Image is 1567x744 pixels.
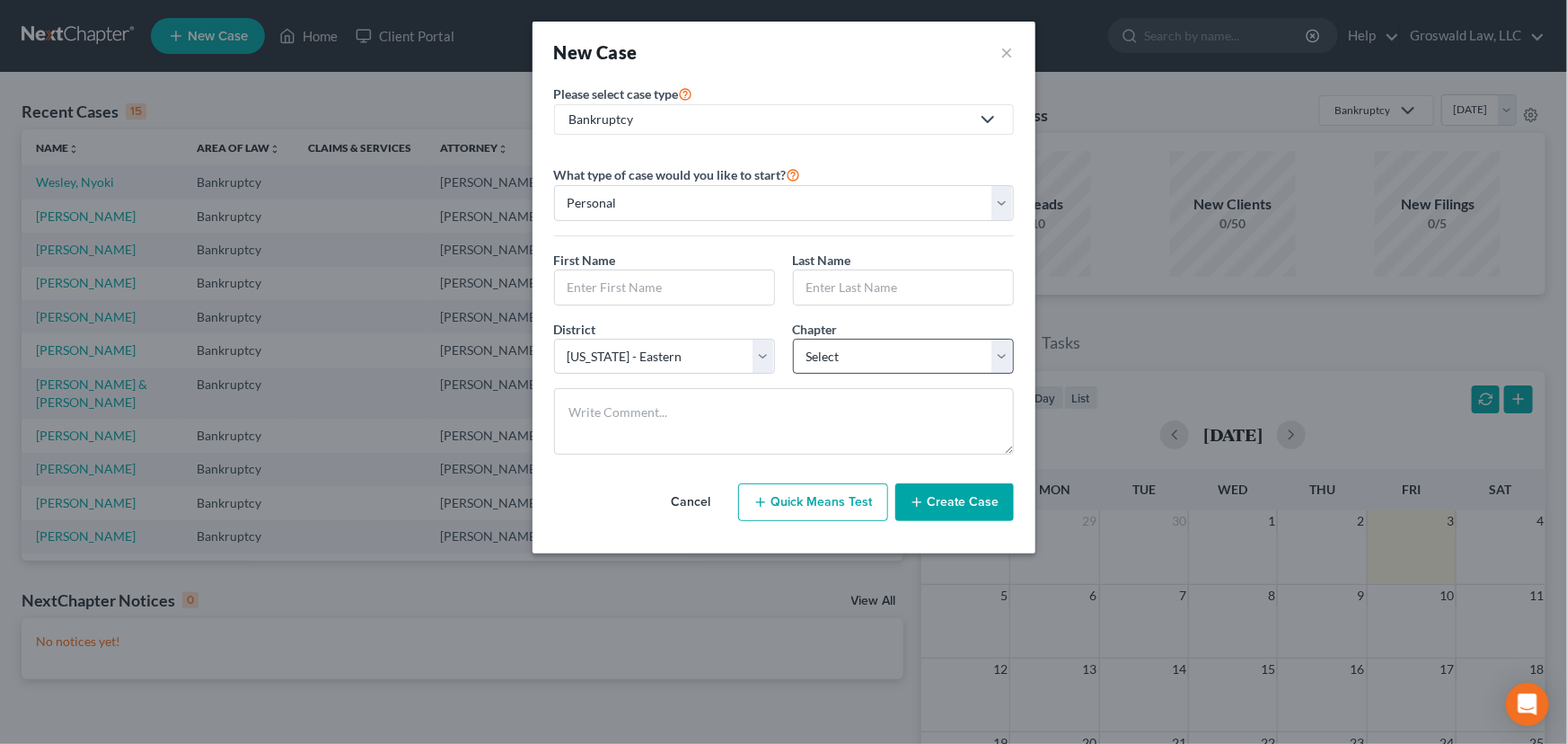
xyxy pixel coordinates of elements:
[554,164,801,185] label: What type of case would you like to start?
[569,111,970,128] div: Bankruptcy
[554,252,616,268] span: First Name
[794,270,1013,305] input: Enter Last Name
[738,483,888,521] button: Quick Means Test
[1506,683,1549,726] div: Open Intercom Messenger
[793,322,838,337] span: Chapter
[652,484,731,520] button: Cancel
[554,322,596,337] span: District
[1001,40,1014,65] button: ×
[554,86,679,102] span: Please select case type
[793,252,851,268] span: Last Name
[554,41,638,63] strong: New Case
[555,270,774,305] input: Enter First Name
[895,483,1014,521] button: Create Case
